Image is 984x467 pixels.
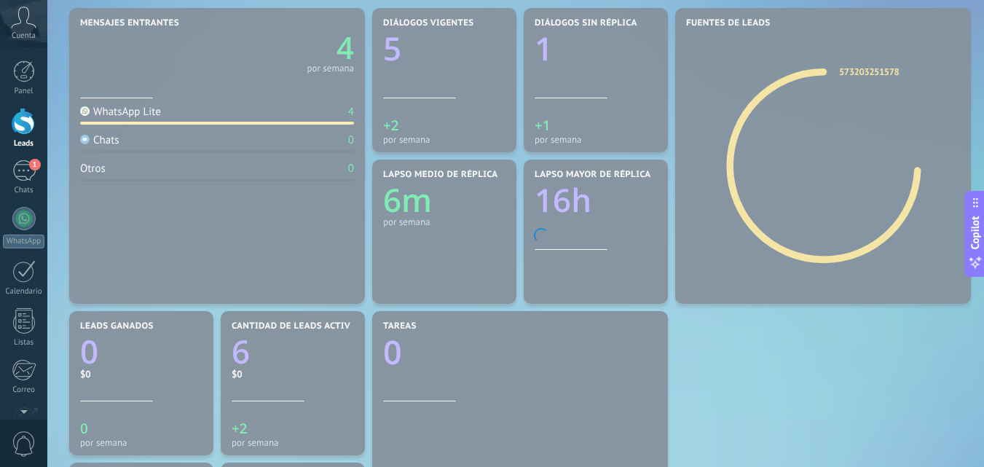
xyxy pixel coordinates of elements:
[3,235,44,248] div: WhatsApp
[3,139,45,149] div: Leads
[3,338,45,348] div: Listas
[3,186,45,195] div: Chats
[3,87,45,96] div: Panel
[3,385,45,395] div: Correo
[12,31,36,41] span: Cuenta
[29,159,41,170] span: 1
[3,287,45,297] div: Calendario
[968,216,983,249] span: Copilot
